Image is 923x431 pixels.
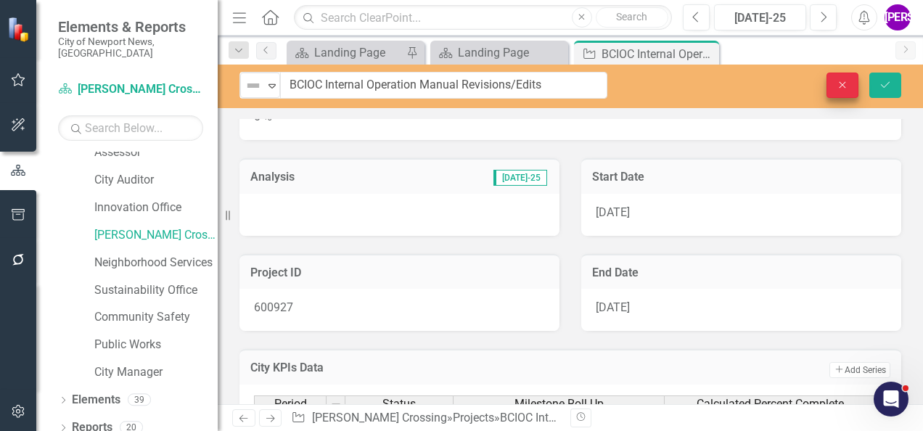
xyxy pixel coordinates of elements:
[245,77,262,94] img: Not Defined
[290,44,403,62] a: Landing Page
[330,399,342,411] img: 8DAGhfEEPCf229AAAAAElFTkSuQmCC
[58,18,203,36] span: Elements & Reports
[250,171,383,184] h3: Analysis
[58,115,203,141] input: Search Below...
[94,337,218,353] a: Public Works
[128,394,151,406] div: 39
[458,44,565,62] div: Landing Page
[291,410,559,427] div: » »
[596,300,630,314] span: [DATE]
[697,398,844,411] span: Calculated Percent Complete
[274,398,307,411] span: Period
[94,309,218,326] a: Community Safety
[382,398,416,411] span: Status
[434,44,565,62] a: Landing Page
[94,144,218,161] a: Assessor
[493,170,547,186] span: [DATE]-25
[312,411,447,424] a: [PERSON_NAME] Crossing
[719,9,801,27] div: [DATE]-25
[874,382,908,416] iframe: Intercom live chat
[453,411,494,424] a: Projects
[314,44,403,62] div: Landing Page
[714,4,806,30] button: [DATE]-25
[596,7,668,28] button: Search
[602,45,715,63] div: BCIOC Internal Operation Manual Revisions/Edits
[592,266,890,279] h3: End Date
[596,205,630,219] span: [DATE]
[514,398,604,411] span: Milestone Roll Up
[94,255,218,271] a: Neighborhood Services
[94,364,218,381] a: City Manager
[58,81,203,98] a: [PERSON_NAME] Crossing
[250,266,549,279] h3: Project ID
[58,36,203,59] small: City of Newport News, [GEOGRAPHIC_DATA]
[239,98,901,140] div: 0 %
[592,171,890,184] h3: Start Date
[829,362,890,378] button: Add Series
[94,172,218,189] a: City Auditor
[72,392,120,409] a: Elements
[500,411,752,424] div: BCIOC Internal Operation Manual Revisions/Edits
[94,200,218,216] a: Innovation Office
[294,5,672,30] input: Search ClearPoint...
[885,4,911,30] button: [PERSON_NAME]
[616,11,647,22] span: Search
[94,282,218,299] a: Sustainability Office
[239,289,559,331] div: 600927
[7,16,33,43] img: ClearPoint Strategy
[250,361,599,374] h3: City KPIs Data
[94,227,218,244] a: [PERSON_NAME] Crossing
[280,72,607,99] input: This field is required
